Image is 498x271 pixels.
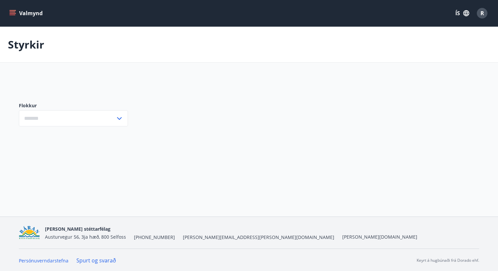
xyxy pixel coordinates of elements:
button: R [474,5,490,21]
p: Styrkir [8,37,44,52]
img: Bz2lGXKH3FXEIQKvoQ8VL0Fr0uCiWgfgA3I6fSs8.png [19,226,40,240]
button: menu [8,7,45,19]
a: [PERSON_NAME][DOMAIN_NAME] [342,234,417,240]
a: Spurt og svarað [76,257,116,264]
span: Austurvegur 56, 3ja hæð, 800 Selfoss [45,234,126,240]
span: [PERSON_NAME] stéttarfélag [45,226,110,232]
span: [PHONE_NUMBER] [134,234,175,241]
label: Flokkur [19,102,128,109]
span: R [480,10,484,17]
button: ÍS [452,7,473,19]
span: [PERSON_NAME][EMAIL_ADDRESS][PERSON_NAME][DOMAIN_NAME] [183,234,334,241]
a: Persónuverndarstefna [19,257,68,264]
p: Keyrt á hugbúnaði frá Dorado ehf. [417,257,479,263]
